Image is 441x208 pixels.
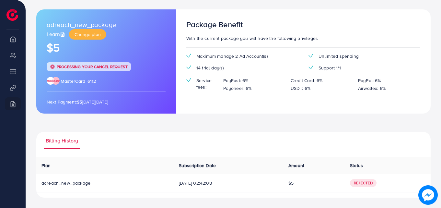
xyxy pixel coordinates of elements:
img: image [418,185,438,205]
img: logo [6,9,18,21]
span: Service fees: [196,77,218,91]
img: tick [308,65,313,69]
span: adreach_new_package [41,180,90,186]
span: 14 trial day(s) [196,65,224,71]
span: Billing History [46,137,78,144]
span: Processing your cancel request [57,64,128,69]
p: Next Payment: [DATE][DATE] [47,98,166,106]
p: PayPal: 6% [358,77,381,84]
span: Support 1/1 [319,65,341,71]
span: 6112 [87,78,96,84]
img: tick [186,65,191,69]
span: Status [350,162,363,169]
h1: $5 [47,41,166,55]
span: $5 [288,180,294,186]
img: brand [47,77,60,85]
span: Maximum manage 2 Ad Account(s) [196,53,268,59]
span: Subscription Date [179,162,216,169]
span: [DATE] 02:42:08 [179,180,278,186]
span: adreach_new_package [47,20,116,29]
span: Rejected [350,179,377,187]
p: Airwallex: 6% [358,84,386,92]
button: Change plan [69,29,106,40]
p: With the current package you will have the following privileges [186,34,420,42]
a: Learn [47,31,66,38]
img: tick [186,78,191,82]
img: tick [308,54,313,58]
p: USDT: 6% [291,84,310,92]
p: Credit Card: 6% [291,77,322,84]
p: PayFast: 6% [223,77,249,84]
span: Amount [288,162,304,169]
span: Unlimited spending [319,53,359,59]
h3: Package Benefit [186,20,243,29]
p: Payoneer: 6% [223,84,252,92]
strong: $5 [77,99,82,105]
span: Change plan [75,31,101,38]
img: tick [50,64,55,69]
span: MasterCard [61,78,86,84]
span: Plan [41,162,51,169]
img: tick [186,54,191,58]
